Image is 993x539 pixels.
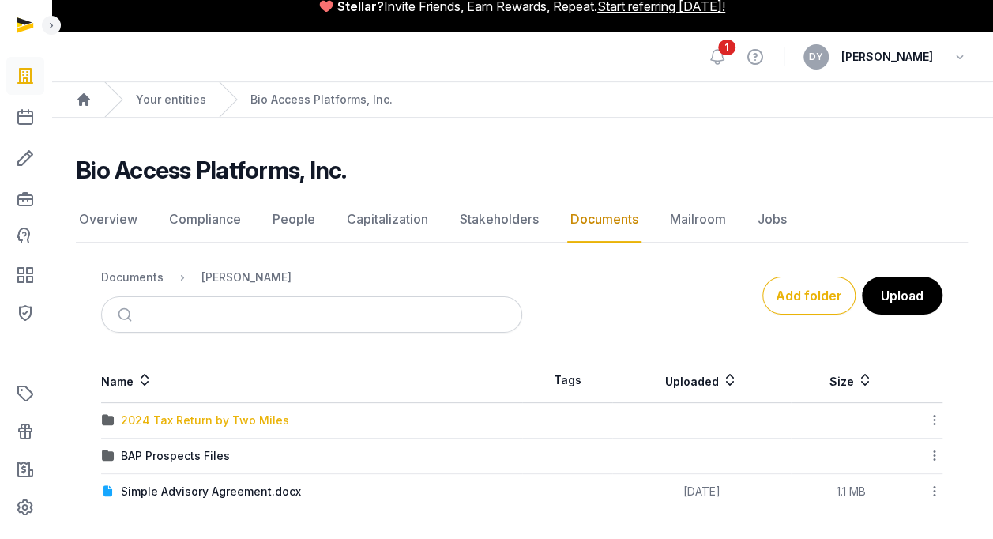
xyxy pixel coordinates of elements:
div: Simple Advisory Agreement.docx [121,484,301,499]
a: Bio Access Platforms, Inc. [250,92,393,107]
span: DY [809,52,823,62]
td: 1.1 MB [791,474,912,510]
div: [PERSON_NAME] [201,269,292,285]
a: People [269,197,318,243]
img: folder.svg [102,414,115,427]
nav: Breadcrumb [51,82,993,118]
img: folder.svg [102,450,115,462]
th: Name [101,358,522,403]
th: Size [791,358,912,403]
span: [PERSON_NAME] [841,47,933,66]
a: Jobs [754,197,790,243]
button: Submit [108,297,145,332]
nav: Breadcrumb [101,258,522,296]
a: Compliance [166,197,244,243]
span: [DATE] [683,484,720,498]
button: DY [803,44,829,70]
button: Upload [862,277,942,315]
div: BAP Prospects Files [121,448,230,464]
iframe: Chat Widget [914,463,993,539]
a: Documents [567,197,641,243]
th: Tags [522,358,613,403]
div: Documents [101,269,164,285]
a: Your entities [136,92,206,107]
button: Add folder [762,277,856,315]
th: Uploaded [612,358,790,403]
a: Overview [76,197,141,243]
a: Capitalization [344,197,431,243]
nav: Tabs [76,197,968,243]
a: Stakeholders [457,197,542,243]
img: document.svg [102,485,115,498]
span: 1 [718,40,735,55]
div: 2024 Tax Return by Two Miles [121,413,289,428]
h2: Bio Access Platforms, Inc. [76,156,347,184]
a: Mailroom [667,197,729,243]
